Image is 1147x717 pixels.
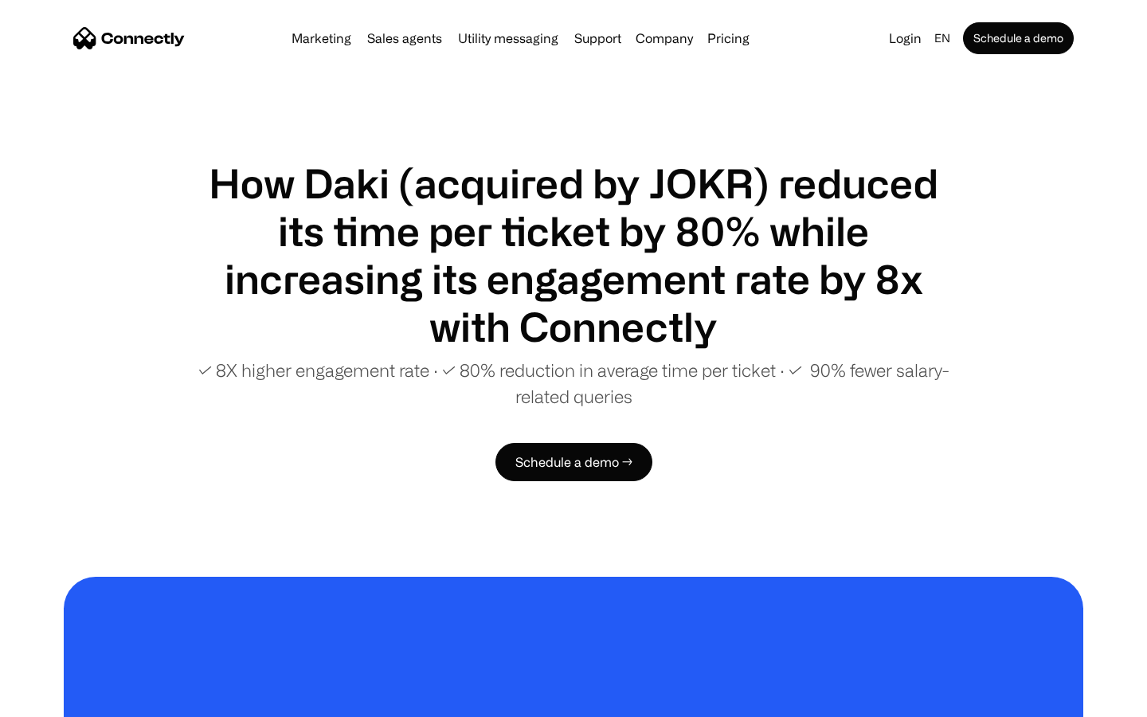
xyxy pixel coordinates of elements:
[963,22,1074,54] a: Schedule a demo
[568,32,628,45] a: Support
[883,27,928,49] a: Login
[73,26,185,50] a: home
[191,357,956,409] p: ✓ 8X higher engagement rate ∙ ✓ 80% reduction in average time per ticket ∙ ✓ 90% fewer salary-rel...
[285,32,358,45] a: Marketing
[631,27,698,49] div: Company
[495,443,652,481] a: Schedule a demo →
[452,32,565,45] a: Utility messaging
[636,27,693,49] div: Company
[361,32,448,45] a: Sales agents
[32,689,96,711] ul: Language list
[934,27,950,49] div: en
[928,27,960,49] div: en
[701,32,756,45] a: Pricing
[16,688,96,711] aside: Language selected: English
[191,159,956,351] h1: How Daki (acquired by JOKR) reduced its time per ticket by 80% while increasing its engagement ra...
